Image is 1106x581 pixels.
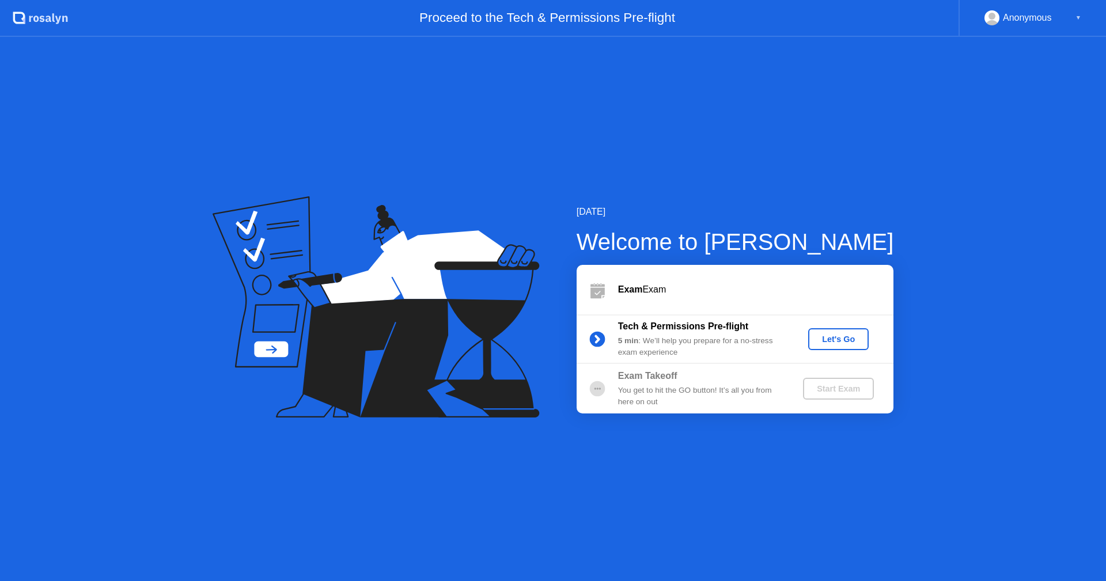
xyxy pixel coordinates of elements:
div: [DATE] [577,205,894,219]
button: Start Exam [803,378,874,400]
b: Exam Takeoff [618,371,677,381]
div: Welcome to [PERSON_NAME] [577,225,894,259]
div: Anonymous [1003,10,1052,25]
button: Let's Go [808,328,869,350]
div: Let's Go [813,335,864,344]
div: : We’ll help you prepare for a no-stress exam experience [618,335,784,359]
div: You get to hit the GO button! It’s all you from here on out [618,385,784,408]
b: Tech & Permissions Pre-flight [618,321,748,331]
div: Start Exam [808,384,869,393]
b: Exam [618,284,643,294]
b: 5 min [618,336,639,345]
div: Exam [618,283,893,297]
div: ▼ [1075,10,1081,25]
